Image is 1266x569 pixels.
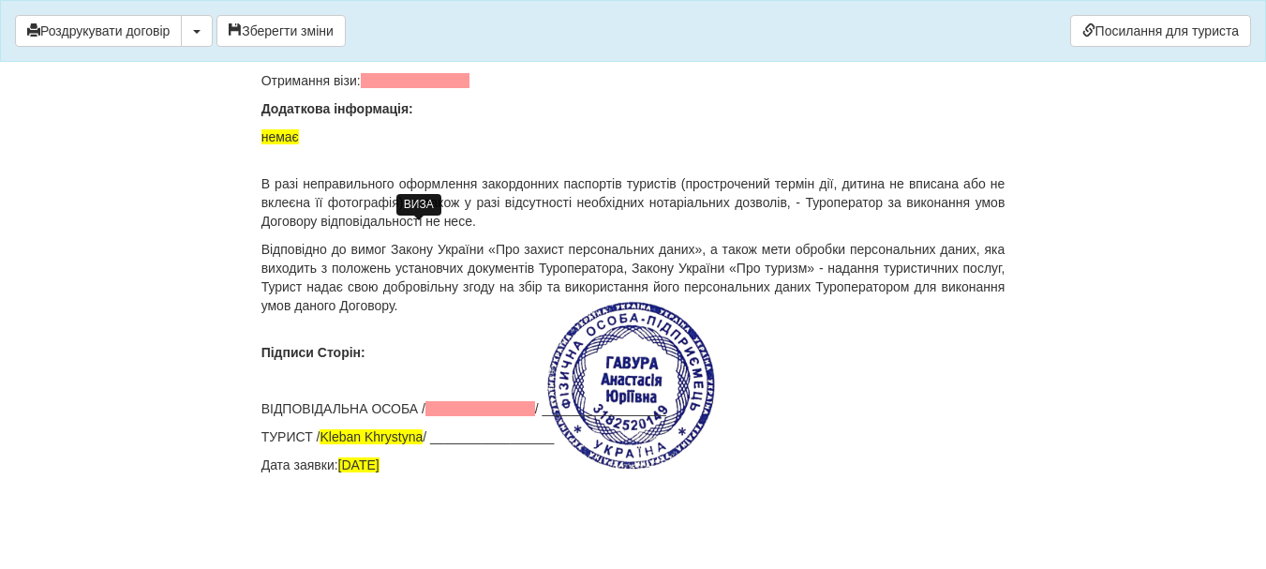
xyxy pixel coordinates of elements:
[261,399,1005,418] p: ВІДПОВІДАЛЬНА ОСОБА / / _________________
[320,429,423,444] span: Kleban Khrystyna
[15,15,182,47] button: Роздрукувати договір
[261,174,1005,231] p: В разі неправильного оформлення закордонних паспортів туристів (прострочений термін дії, дитина н...
[261,427,1005,446] p: ТУРИСТ / / _________________
[338,457,380,472] span: [DATE]
[261,456,1005,474] p: Дата заявки:
[396,194,441,216] div: ВИЗА
[261,129,299,144] span: немає
[261,240,1005,315] p: Відповідно до вимог Закону України «Про захист персональних даних», а також мети обробки персонал...
[544,291,722,472] img: 1638433207.png
[261,71,1005,90] p: Отримання візи:
[216,15,346,47] button: Зберегти зміни
[261,345,365,360] b: Підписи Сторін:
[261,101,413,116] b: Додаткова інформація:
[1070,15,1251,47] a: Посилання для туриста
